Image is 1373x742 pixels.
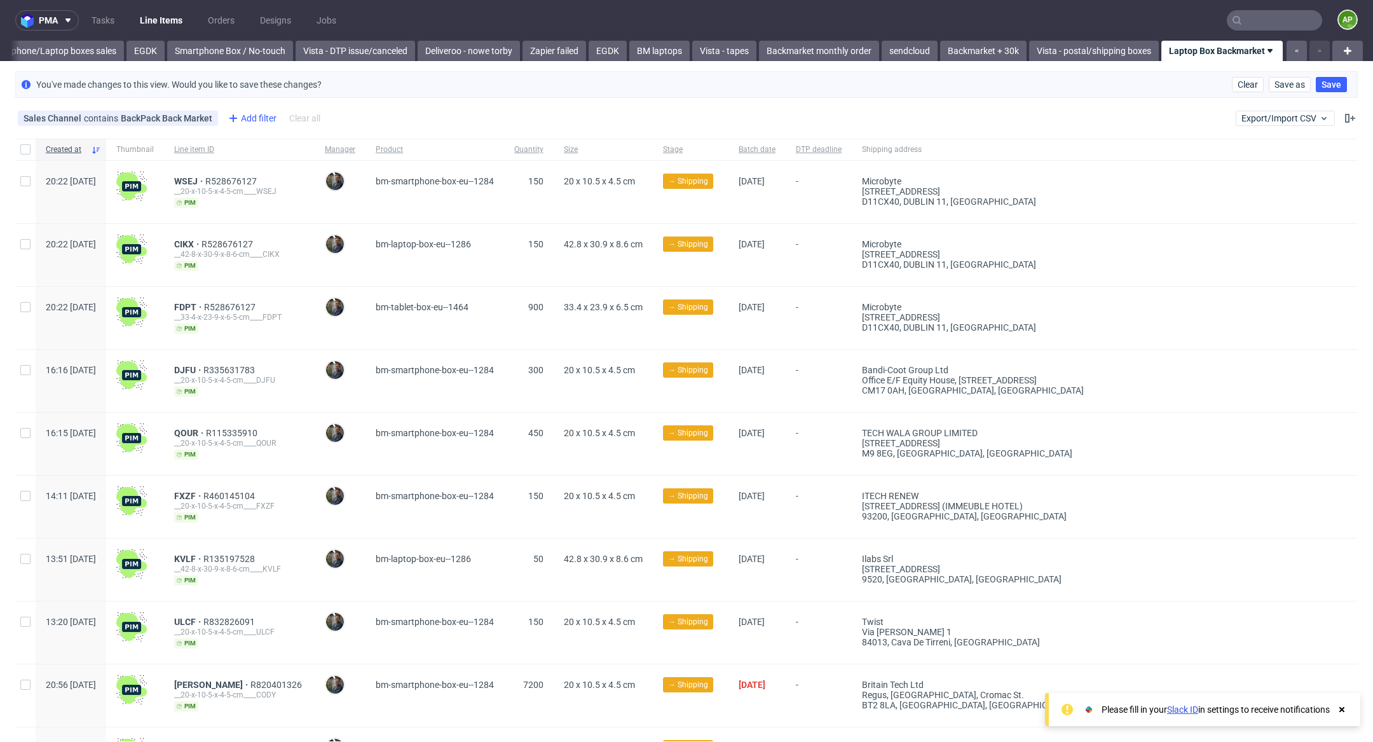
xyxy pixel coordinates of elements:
[796,176,842,208] span: -
[759,41,879,61] a: Backmarket monthly order
[862,491,1135,501] div: ITECH RENEW
[739,144,775,155] span: Batch date
[326,676,344,694] img: Maciej Sobola
[564,428,635,438] span: 20 x 10.5 x 4.5 cm
[116,234,147,265] img: wHgJFi1I6lmhQAAAABJRU5ErkJggg==
[862,312,1135,322] div: [STREET_ADDRESS]
[46,239,96,249] span: 20:22 [DATE]
[796,491,842,523] span: -
[326,613,344,631] img: Maciej Sobola
[668,364,708,376] span: → Shipping
[376,680,494,690] span: bm-smartphone-box-eu--1284
[796,680,842,711] span: -
[862,554,1135,564] div: ilabs srl
[528,365,543,375] span: 300
[174,554,203,564] span: KVLF
[739,617,765,627] span: [DATE]
[116,423,147,453] img: wHgJFi1I6lmhQAAAABJRU5ErkJggg==
[739,365,765,375] span: [DATE]
[862,690,1135,700] div: Regus, [GEOGRAPHIC_DATA], Cromac St.
[376,554,471,564] span: bm-laptop-box-eu--1286
[203,554,257,564] a: R135197528
[174,302,204,312] span: FDPT
[21,13,39,28] img: logo
[523,41,586,61] a: Zapier failed
[376,491,494,501] span: bm-smartphone-box-eu--1284
[668,301,708,313] span: → Shipping
[862,365,1135,375] div: Bandi-Coot Group Ltd
[862,501,1135,511] div: [STREET_ADDRESS] (IMMEUBLE HOTEL)
[862,428,1135,438] div: TECH WALA GROUP LIMITED
[204,302,258,312] span: R528676127
[326,361,344,379] img: Maciej Sobola
[1236,111,1335,126] button: Export/Import CSV
[174,312,304,322] div: __33-4-x-23-9-x-6-5-cm____FDPT
[862,637,1135,647] div: 84013, Cava de tirreni , [GEOGRAPHIC_DATA]
[116,675,147,705] img: wHgJFi1I6lmhQAAAABJRU5ErkJggg==
[84,10,122,31] a: Tasks
[564,302,643,312] span: 33.4 x 23.9 x 6.5 cm
[1232,77,1264,92] button: Clear
[862,144,1135,155] span: Shipping address
[796,144,842,155] span: DTP deadline
[796,554,842,586] span: -
[739,428,765,438] span: [DATE]
[252,10,299,31] a: Designs
[116,144,154,155] span: Thumbnail
[174,680,250,690] a: [PERSON_NAME]
[15,10,79,31] button: pma
[376,239,471,249] span: bm-laptop-box-eu--1286
[174,627,304,637] div: __20-x-10-5-x-4-5-cm____ULCF
[862,511,1135,521] div: 93200, [GEOGRAPHIC_DATA] , [GEOGRAPHIC_DATA]
[862,385,1135,395] div: CM17 0AH, [GEOGRAPHIC_DATA] , [GEOGRAPHIC_DATA]
[46,491,96,501] span: 14:11 [DATE]
[376,176,494,186] span: bm-smartphone-box-eu--1284
[862,438,1135,448] div: [STREET_ADDRESS]
[174,690,304,700] div: __20-x-10-5-x-4-5-cm____CODY
[376,617,494,627] span: bm-smartphone-box-eu--1284
[1238,80,1258,89] span: Clear
[309,10,344,31] a: Jobs
[862,259,1135,270] div: D11CX40, dUBLIN 11 , [GEOGRAPHIC_DATA]
[528,176,543,186] span: 150
[200,10,242,31] a: Orders
[174,249,304,259] div: __42-8-x-30-9-x-8-6-cm____CIKX
[174,428,206,438] span: QOUR
[739,176,765,186] span: [DATE]
[174,176,205,186] a: WSEJ
[564,239,643,249] span: 42.8 x 30.9 x 8.6 cm
[46,176,96,186] span: 20:22 [DATE]
[205,176,259,186] a: R528676127
[862,186,1135,196] div: [STREET_ADDRESS]
[528,302,543,312] span: 900
[1102,703,1330,716] div: Please fill in your in settings to receive notifications
[202,239,256,249] a: R528676127
[116,171,147,202] img: wHgJFi1I6lmhQAAAABJRU5ErkJggg==
[36,78,322,91] p: You've made changes to this view. Would you like to save these changes?
[668,490,708,502] span: → Shipping
[1269,77,1311,92] button: Save as
[116,486,147,516] img: wHgJFi1I6lmhQAAAABJRU5ErkJggg==
[564,617,635,627] span: 20 x 10.5 x 4.5 cm
[174,491,203,501] a: FXZF
[862,239,1135,249] div: microbyte
[1316,77,1347,92] button: Save
[528,428,543,438] span: 450
[739,491,765,501] span: [DATE]
[325,144,355,155] span: Manager
[1322,80,1341,89] span: Save
[862,249,1135,259] div: [STREET_ADDRESS]
[174,239,202,249] a: CIKX
[523,680,543,690] span: 7200
[668,679,708,690] span: → Shipping
[739,239,765,249] span: [DATE]
[250,680,304,690] a: R820401326
[174,324,198,334] span: pim
[376,428,494,438] span: bm-smartphone-box-eu--1284
[326,424,344,442] img: Maciej Sobola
